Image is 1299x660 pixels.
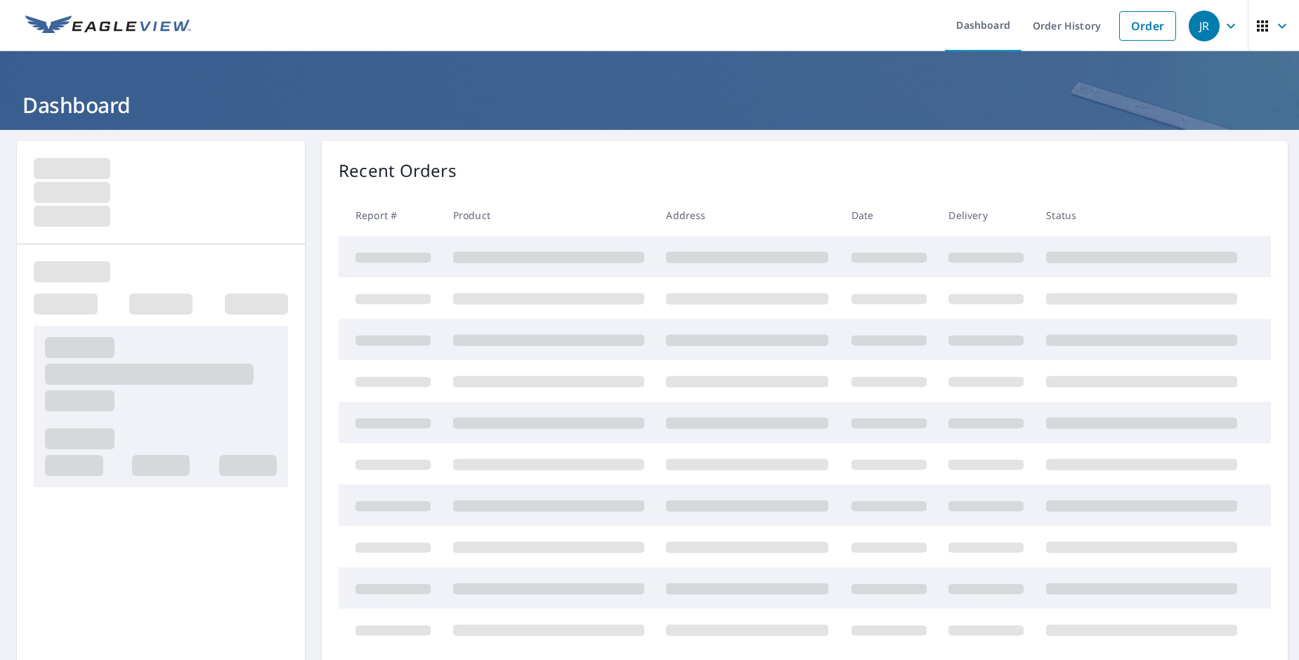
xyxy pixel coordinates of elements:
img: EV Logo [25,15,191,37]
p: Recent Orders [339,158,457,183]
th: Report # [339,194,442,236]
div: JR [1189,11,1220,41]
th: Date [840,194,938,236]
th: Address [655,194,840,236]
th: Status [1035,194,1248,236]
a: Order [1119,11,1176,41]
th: Delivery [937,194,1035,236]
h1: Dashboard [17,91,1282,119]
th: Product [442,194,655,236]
